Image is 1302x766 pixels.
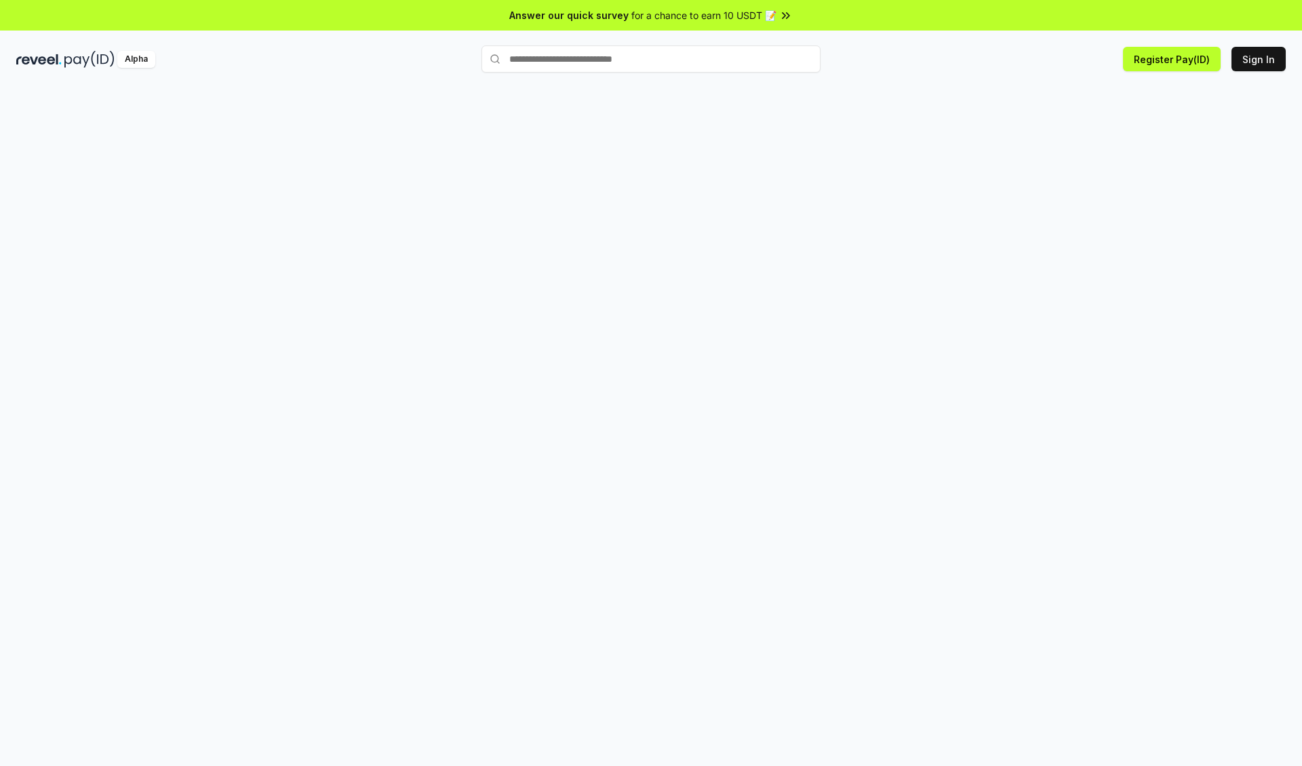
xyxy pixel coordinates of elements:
span: for a chance to earn 10 USDT 📝 [631,8,776,22]
button: Sign In [1231,47,1286,71]
img: pay_id [64,51,115,68]
button: Register Pay(ID) [1123,47,1221,71]
div: Alpha [117,51,155,68]
img: reveel_dark [16,51,62,68]
span: Answer our quick survey [509,8,629,22]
